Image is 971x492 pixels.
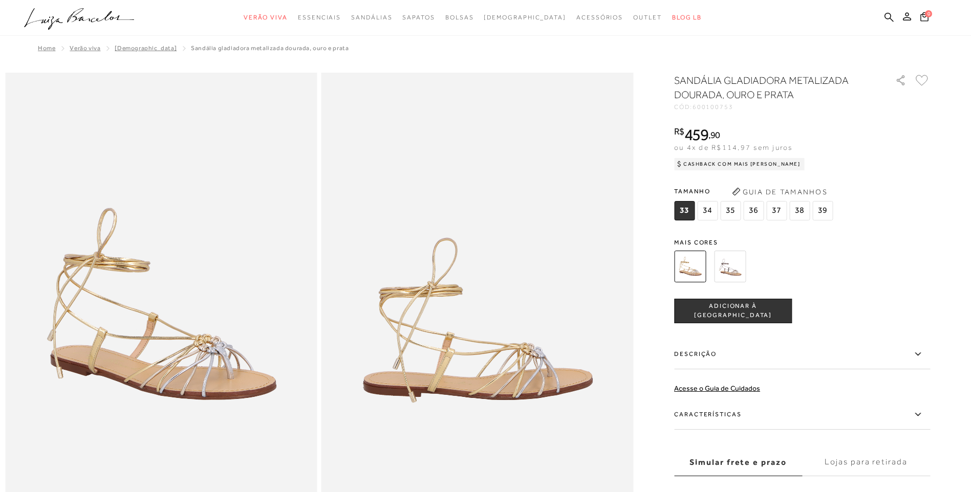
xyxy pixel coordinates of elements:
[743,201,764,220] span: 36
[244,14,288,21] span: Verão Viva
[674,384,760,392] a: Acesse o Guia de Cuidados
[674,143,792,151] span: ou 4x de R$114,97 sem juros
[70,44,100,52] a: Verão Viva
[674,73,866,102] h1: SANDÁLIA GLADIADORA METALIZADA DOURADA, OURO E PRATA
[675,302,791,320] span: ADICIONAR À [GEOGRAPHIC_DATA]
[672,14,702,21] span: BLOG LB
[693,103,733,110] span: 600100753
[576,8,623,27] a: categoryNavScreenReaderText
[298,8,341,27] a: categoryNavScreenReaderText
[714,251,746,282] img: SANDÁLIA GLADIADORA METALIZADA PRATA, DOURADO E CHUMBO
[298,14,341,21] span: Essenciais
[674,299,792,323] button: ADICIONAR À [GEOGRAPHIC_DATA]
[812,201,833,220] span: 39
[674,158,805,170] div: Cashback com Mais [PERSON_NAME]
[484,8,566,27] a: noSubCategoriesText
[697,201,718,220] span: 34
[633,14,662,21] span: Outlet
[925,10,932,17] span: 0
[351,14,392,21] span: Sandálias
[351,8,392,27] a: categoryNavScreenReaderText
[244,8,288,27] a: categoryNavScreenReaderText
[684,125,708,144] span: 459
[674,104,879,110] div: CÓD:
[445,14,474,21] span: Bolsas
[728,184,831,200] button: Guia de Tamanhos
[789,201,810,220] span: 38
[402,8,435,27] a: categoryNavScreenReaderText
[708,130,720,140] i: ,
[674,239,930,245] span: Mais cores
[445,8,474,27] a: categoryNavScreenReaderText
[674,127,684,136] i: R$
[576,14,623,21] span: Acessórios
[720,201,741,220] span: 35
[674,400,930,430] label: Características
[115,44,177,52] a: [DEMOGRAPHIC_DATA]
[674,449,802,476] label: Simular frete e prazo
[674,184,835,199] span: Tamanho
[802,449,930,476] label: Lojas para retirada
[402,14,435,21] span: Sapatos
[917,11,932,25] button: 0
[672,8,702,27] a: BLOG LB
[674,340,930,369] label: Descrição
[484,14,566,21] span: [DEMOGRAPHIC_DATA]
[710,129,720,140] span: 90
[38,44,55,52] a: Home
[674,201,695,220] span: 33
[191,44,349,52] span: SANDÁLIA GLADIADORA METALIZADA DOURADA, OURO E PRATA
[633,8,662,27] a: categoryNavScreenReaderText
[674,251,706,282] img: SANDÁLIA GLADIADORA METALIZADA DOURADA, OURO E PRATA
[766,201,787,220] span: 37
